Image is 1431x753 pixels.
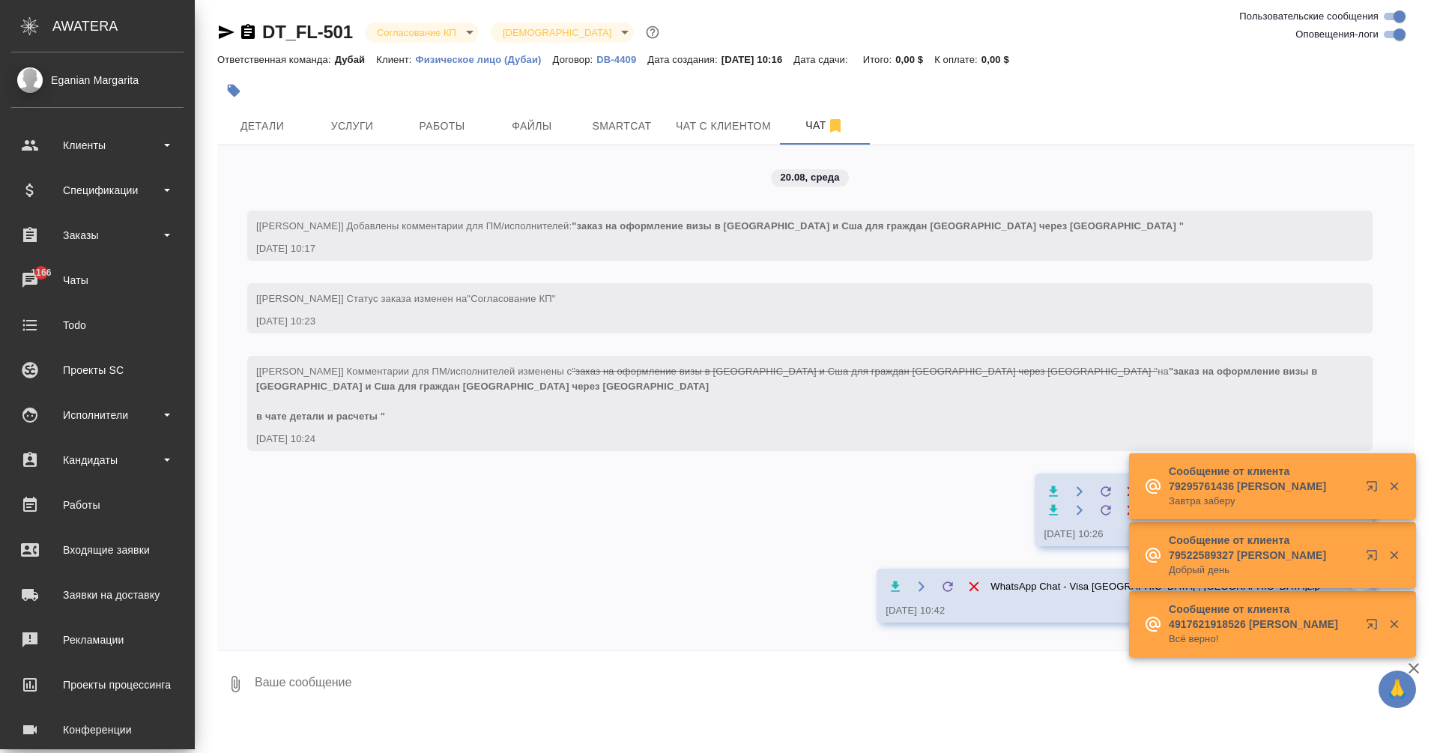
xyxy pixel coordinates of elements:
button: Открыть на драйве [1070,501,1089,519]
button: Доп статусы указывают на важность/срочность заказа [643,22,662,42]
svg: Отписаться [826,117,844,135]
span: 1166 [22,265,60,280]
button: Закрыть [1379,480,1409,493]
div: [DATE] 10:26 [1044,527,1320,542]
a: Проекты процессинга [4,666,191,704]
span: Чат [789,116,861,135]
span: [[PERSON_NAME]] Добавлены комментарии для ПМ/исполнителей: [256,220,1184,232]
a: Заявки на доставку [4,576,191,614]
div: Согласование КП [365,22,479,43]
button: Закрыть [1379,548,1409,562]
span: Чат с клиентом [676,117,771,136]
p: К оплате: [934,54,981,65]
button: Открыть на драйве [1070,482,1089,501]
span: "заказ на оформление визы в [GEOGRAPHIC_DATA] и Сша для граждан [GEOGRAPHIC_DATA] через [GEOGRAPH... [572,220,1184,232]
div: Проекты процессинга [11,674,184,696]
p: Дубай [335,54,377,65]
div: Заявки на доставку [11,584,184,606]
button: Согласование КП [372,26,461,39]
div: [DATE] 10:42 [886,603,1320,618]
div: Входящие заявки [11,539,184,561]
a: 1166Чаты [4,261,191,299]
div: Eganian Margarita [11,72,184,88]
div: Конференции [11,719,184,741]
a: Входящие заявки [4,531,191,569]
div: AWATERA [52,11,195,41]
a: DB-4409 [596,52,647,65]
div: Клиенты [11,134,184,157]
span: "заказ на оформление визы в [GEOGRAPHIC_DATA] и Сша для граждан [GEOGRAPHIC_DATA] через [GEOGRAPH... [572,366,1158,377]
a: Работы [4,486,191,524]
div: Работы [11,494,184,516]
div: Кандидаты [11,449,184,471]
p: Дата создания: [647,54,721,65]
button: Открыть на драйве [912,577,931,596]
a: Проекты SC [4,351,191,389]
span: Работы [406,117,478,136]
p: Физическое лицо (Дубаи) [416,54,553,65]
div: [DATE] 10:24 [256,432,1320,447]
span: Пользовательские сообщения [1239,9,1379,24]
p: DB-4409 [596,54,647,65]
label: Обновить файл [1096,482,1115,501]
p: Сообщение от клиента 79295761436 [PERSON_NAME] [1169,464,1356,494]
button: Скопировать ссылку [239,23,257,41]
a: Рекламации [4,621,191,659]
p: Добрый день [1169,563,1356,578]
p: Сообщение от клиента 4917621918526 [PERSON_NAME] [1169,602,1356,632]
button: Скачать [1044,501,1062,519]
a: Конференции [4,711,191,749]
div: Чаты [11,269,184,291]
span: [[PERSON_NAME]] Статус заказа изменен на [256,293,555,304]
button: Скачать [886,577,904,596]
a: DT_FL-501 [262,22,353,42]
button: Добавить тэг [217,74,250,107]
p: Ответственная команда: [217,54,335,65]
span: Оповещения-логи [1295,27,1379,42]
p: Договор: [553,54,597,65]
label: Обновить файл [938,577,957,596]
p: Завтра заберу [1169,494,1356,509]
div: Заказы [11,224,184,247]
div: Исполнители [11,404,184,426]
button: Скопировать ссылку для ЯМессенджера [217,23,235,41]
p: Дата сдачи: [793,54,851,65]
p: 20.08, среда [780,170,839,185]
p: [DATE] 10:16 [721,54,794,65]
button: Удалить файл [964,577,983,596]
span: Файлы [496,117,568,136]
button: Удалить файл [1122,482,1141,501]
div: Согласование КП [491,22,634,43]
p: Всё верно! [1169,632,1356,647]
button: Закрыть [1379,617,1409,631]
p: Клиент: [376,54,415,65]
div: Todo [11,314,184,336]
a: Физическое лицо (Дубаи) [416,52,553,65]
p: 0,00 $ [981,54,1020,65]
button: Открыть в новой вкладке [1357,540,1393,576]
div: [DATE] 10:17 [256,241,1320,256]
div: [DATE] 10:23 [256,314,1320,329]
span: Детали [226,117,298,136]
span: [[PERSON_NAME]] Комментарии для ПМ/исполнителей изменены с на [256,366,1320,422]
p: Сообщение от клиента 79522589327 [PERSON_NAME] [1169,533,1356,563]
span: Услуги [316,117,388,136]
button: [DEMOGRAPHIC_DATA] [498,26,616,39]
div: Спецификации [11,179,184,202]
span: WhatsApp Chat - Visa [GEOGRAPHIC_DATA] , [GEOGRAPHIC_DATA]zip [990,579,1320,594]
div: Рекламации [11,629,184,651]
p: 0,00 $ [895,54,934,65]
button: Открыть в новой вкладке [1357,609,1393,645]
div: Проекты SC [11,359,184,381]
button: Открыть в новой вкладке [1357,471,1393,507]
a: Todo [4,306,191,344]
span: Smartcat [586,117,658,136]
button: Скачать [1044,482,1062,501]
span: "Согласование КП" [467,293,555,304]
button: Удалить файл [1122,501,1141,519]
label: Обновить файл [1096,501,1115,519]
p: Итого: [863,54,895,65]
